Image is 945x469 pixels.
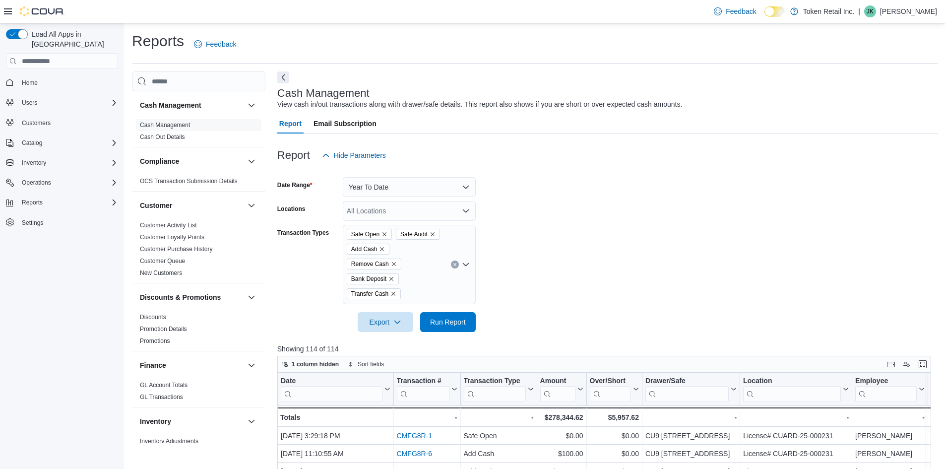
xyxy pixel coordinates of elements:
button: Transaction # [396,377,457,402]
a: Customer Queue [140,258,185,265]
button: Compliance [246,155,257,167]
h3: Customer [140,201,172,210]
button: Reports [2,196,122,209]
span: Remove Cash [351,259,389,269]
span: Sort fields [358,360,384,368]
div: Safe Open [463,430,533,442]
a: Inventory Adjustments [140,438,198,445]
div: Compliance [132,175,265,191]
button: Remove Add Cash from selection in this group [379,246,385,252]
h3: Cash Management [140,100,201,110]
p: Showing 114 of 114 [277,344,938,354]
div: $0.00 [589,448,638,460]
span: Hide Parameters [334,150,386,160]
div: Location [743,377,841,386]
span: Home [22,79,38,87]
div: Jamie Kaye [864,5,876,17]
span: Bank Deposit [347,273,399,284]
button: Cash Management [246,99,257,111]
button: Hide Parameters [318,145,390,165]
span: Email Subscription [314,114,377,134]
button: Amount [540,377,583,402]
h3: Cash Management [277,87,370,99]
span: Users [22,99,37,107]
div: [PERSON_NAME] [855,430,925,442]
img: Cova [20,6,64,16]
span: Add Cash [351,244,378,254]
button: 1 column hidden [278,358,343,370]
div: $278,344.62 [540,411,583,423]
button: Discounts & Promotions [140,292,244,302]
span: GL Transactions [140,393,183,401]
span: Export [364,312,407,332]
div: $0.00 [589,430,638,442]
button: Remove Safe Open from selection in this group [381,231,387,237]
div: Date [281,377,382,386]
span: 1 column hidden [292,360,339,368]
div: Customer [132,219,265,283]
div: CU9 [STREET_ADDRESS] [645,430,737,442]
span: Bank Deposit [351,274,386,284]
div: Over/Short [589,377,630,386]
div: Discounts & Promotions [132,311,265,351]
button: Compliance [140,156,244,166]
div: Employee [855,377,917,402]
button: Settings [2,215,122,230]
div: Employee [855,377,917,386]
button: Users [2,96,122,110]
a: Discounts [140,314,166,321]
span: Operations [22,179,51,187]
a: CMFG8R-1 [396,432,432,440]
button: Open list of options [462,207,470,215]
div: Transaction # [396,377,449,386]
button: Run Report [420,312,476,332]
span: Cash Management [140,121,190,129]
span: Promotions [140,337,170,345]
a: Customer Purchase History [140,246,213,253]
a: Feedback [710,1,760,21]
h3: Finance [140,360,166,370]
span: Customer Activity List [140,221,197,229]
span: New Customers [140,269,182,277]
div: [PERSON_NAME] [855,448,925,460]
button: Home [2,75,122,89]
button: Date [281,377,390,402]
span: Remove Cash [347,259,401,269]
span: Customers [22,119,51,127]
div: License# CUARD-25-000231 [743,430,849,442]
span: Safe Open [351,229,379,239]
span: Customer Purchase History [140,245,213,253]
h3: Report [277,149,310,161]
button: Operations [2,176,122,190]
div: Finance [132,379,265,407]
button: Inventory [246,415,257,427]
button: Remove Transfer Cash from selection in this group [390,291,396,297]
button: Enter fullscreen [917,358,929,370]
div: Drawer/Safe [645,377,729,402]
span: Discounts [140,313,166,321]
span: Report [279,114,302,134]
button: Catalog [18,137,46,149]
div: Cash Management [132,119,265,147]
button: Next [277,71,289,83]
button: Discounts & Promotions [246,291,257,303]
span: Inventory [18,157,118,169]
button: Customer [246,200,257,211]
div: Totals [280,411,390,423]
a: Cash Out Details [140,134,185,140]
span: Customer Queue [140,257,185,265]
button: Year To Date [343,177,476,197]
a: CMFG8R-6 [396,450,432,458]
button: Export [358,312,413,332]
h3: Discounts & Promotions [140,292,221,302]
button: Reports [18,197,47,208]
div: [DATE] 11:10:55 AM [281,448,390,460]
a: Promotion Details [140,326,187,333]
div: - [855,411,925,423]
span: Customers [18,117,118,129]
span: JK [867,5,874,17]
button: Display options [901,358,913,370]
div: Amount [540,377,575,386]
div: $100.00 [540,448,583,460]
